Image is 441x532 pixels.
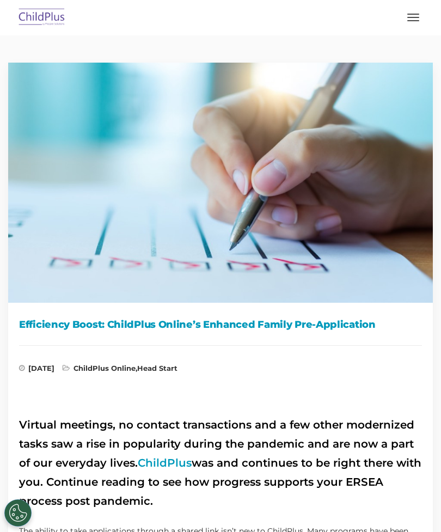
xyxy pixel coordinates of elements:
[19,316,422,333] h1: Efficiency Boost: ChildPlus Online’s Enhanced Family Pre-Application
[63,365,177,376] span: ,
[73,364,136,372] a: ChildPlus Online
[19,415,422,511] h2: Virtual meetings, no contact transactions and a few other modernized tasks saw a rise in populari...
[19,365,54,376] span: [DATE]
[16,5,68,30] img: ChildPlus by Procare Solutions
[4,499,32,527] button: Cookies Settings
[138,456,192,469] a: ChildPlus
[137,364,177,372] a: Head Start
